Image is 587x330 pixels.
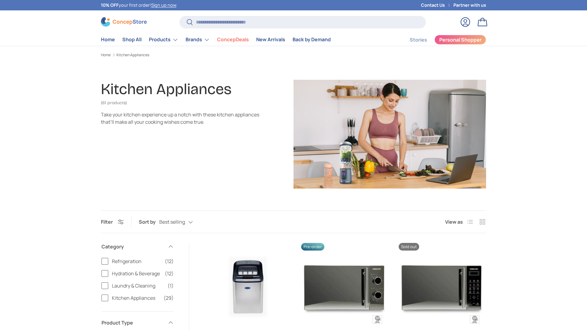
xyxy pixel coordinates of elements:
[256,34,285,46] a: New Arrivals
[421,2,453,9] a: Contact Us
[101,34,331,46] nav: Primary
[165,270,174,277] span: (12)
[165,258,174,265] span: (12)
[159,217,205,227] button: Best selling
[395,34,486,46] nav: Secondary
[151,2,176,8] a: Sign up now
[101,34,115,46] a: Home
[112,270,161,277] span: Hydration & Beverage
[301,243,324,251] span: Pre-order
[101,2,119,8] strong: 10% OFF
[102,236,174,258] summary: Category
[101,80,231,98] h1: Kitchen Appliances
[410,34,427,46] a: Stories
[182,34,213,46] summary: Brands
[139,218,159,226] label: Sort by
[293,80,486,189] img: Kitchen Appliances
[145,34,182,46] summary: Products
[149,34,178,46] a: Products
[453,2,486,9] a: Partner with us
[102,319,164,326] span: Product Type
[101,52,486,58] nav: Breadcrumbs
[101,53,111,57] a: Home
[101,2,177,9] p: your first order! .
[101,218,113,225] span: Filter
[164,294,174,302] span: (29)
[112,282,164,289] span: Laundry & Cleaning
[101,111,259,126] div: Take your kitchen experience up a notch with these kitchen appliances that’ll make all your cooki...
[159,219,185,225] span: Best selling
[168,282,174,289] span: (1)
[399,243,419,251] span: Sold out
[101,100,127,105] span: (61 products)
[112,258,161,265] span: Refrigeration
[445,218,463,226] span: View as
[217,34,249,46] a: ConcepDeals
[122,34,142,46] a: Shop All
[102,243,164,250] span: Category
[439,37,482,42] span: Personal Shopper
[101,218,124,225] button: Filter
[186,34,210,46] a: Brands
[112,294,160,302] span: Kitchen Appliances
[101,17,147,27] img: ConcepStore
[293,34,331,46] a: Back by Demand
[434,35,486,45] a: Personal Shopper
[116,53,149,57] a: Kitchen Appliances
